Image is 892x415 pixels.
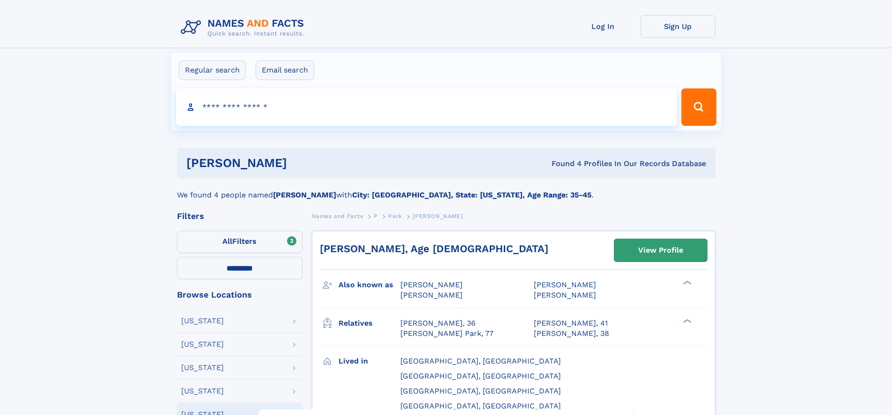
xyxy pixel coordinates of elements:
[534,291,596,299] span: [PERSON_NAME]
[181,341,224,348] div: [US_STATE]
[614,239,707,262] a: View Profile
[181,364,224,371] div: [US_STATE]
[681,88,716,126] button: Search Button
[534,318,608,328] a: [PERSON_NAME], 41
[181,387,224,395] div: [US_STATE]
[256,60,314,80] label: Email search
[273,190,336,199] b: [PERSON_NAME]
[400,357,561,365] span: [GEOGRAPHIC_DATA], [GEOGRAPHIC_DATA]
[638,240,683,261] div: View Profile
[681,280,692,286] div: ❯
[352,190,591,199] b: City: [GEOGRAPHIC_DATA], State: [US_STATE], Age Range: 35-45
[566,15,641,38] a: Log In
[681,318,692,324] div: ❯
[181,317,224,325] div: [US_STATE]
[312,210,363,222] a: Names and Facts
[374,210,378,222] a: P
[177,15,312,40] img: Logo Names and Facts
[320,243,548,255] a: [PERSON_NAME], Age [DEMOGRAPHIC_DATA]
[400,401,561,410] span: [GEOGRAPHIC_DATA], [GEOGRAPHIC_DATA]
[222,237,232,246] span: All
[400,371,561,380] span: [GEOGRAPHIC_DATA], [GEOGRAPHIC_DATA]
[177,291,302,299] div: Browse Locations
[413,213,463,219] span: [PERSON_NAME]
[400,291,463,299] span: [PERSON_NAME]
[177,231,302,253] label: Filters
[339,353,400,369] h3: Lived in
[179,60,246,80] label: Regular search
[186,157,420,169] h1: [PERSON_NAME]
[534,328,609,339] a: [PERSON_NAME], 38
[400,318,476,328] a: [PERSON_NAME], 36
[176,88,678,126] input: search input
[419,159,706,169] div: Found 4 Profiles In Our Records Database
[400,328,494,339] a: [PERSON_NAME] Park, 77
[400,280,463,289] span: [PERSON_NAME]
[388,213,402,219] span: Park
[388,210,402,222] a: Park
[177,212,302,220] div: Filters
[534,280,596,289] span: [PERSON_NAME]
[641,15,715,38] a: Sign Up
[400,386,561,395] span: [GEOGRAPHIC_DATA], [GEOGRAPHIC_DATA]
[177,178,715,201] div: We found 4 people named with .
[374,213,378,219] span: P
[339,315,400,331] h3: Relatives
[339,277,400,293] h3: Also known as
